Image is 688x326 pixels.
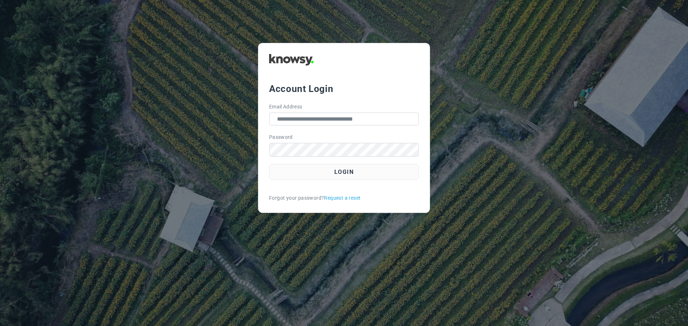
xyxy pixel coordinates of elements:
[269,82,419,95] div: Account Login
[269,164,419,180] button: Login
[269,133,293,141] label: Password
[269,194,419,202] div: Forgot your password?
[269,103,302,111] label: Email Address
[324,194,360,202] a: Request a reset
